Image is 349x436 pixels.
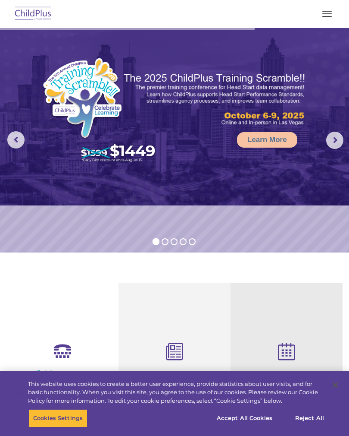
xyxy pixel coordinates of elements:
[283,409,337,427] button: Reject All
[28,380,325,405] div: This website uses cookies to create a better user experience, provide statistics about user visit...
[237,370,336,380] h4: Free Regional Meetings
[125,370,224,399] h4: Child Development Assessments in ChildPlus
[212,409,277,427] button: Accept All Cookies
[13,369,112,388] h4: Reliable Customer Support
[13,4,53,24] img: ChildPlus by Procare Solutions
[237,132,297,148] a: Learn More
[326,376,345,395] button: Close
[28,409,87,427] button: Cookies Settings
